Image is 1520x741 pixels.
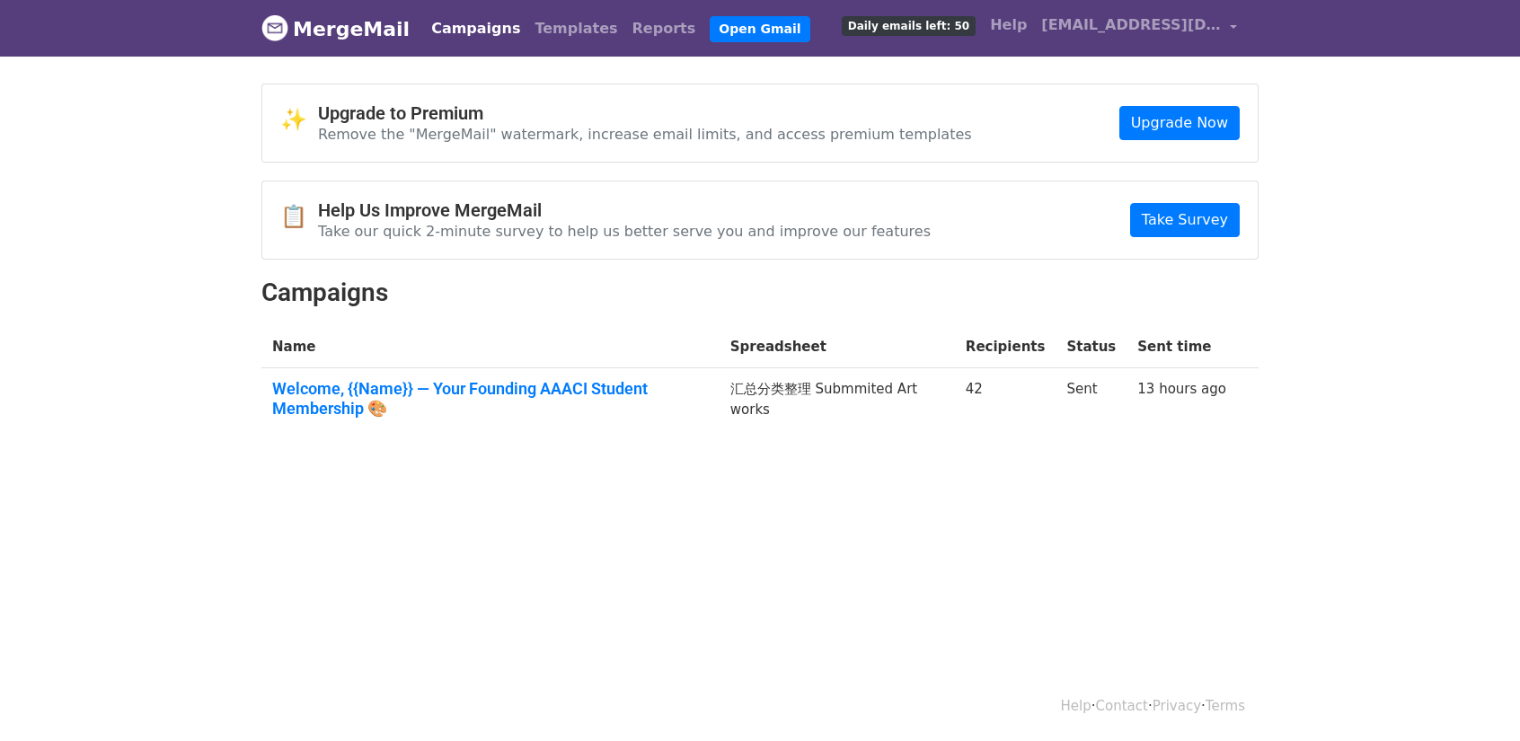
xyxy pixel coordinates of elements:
[261,14,288,41] img: MergeMail logo
[955,368,1056,437] td: 42
[720,368,955,437] td: 汇总分类整理 Submmited Art works
[280,107,318,133] span: ✨
[1096,698,1148,714] a: Contact
[318,199,931,221] h4: Help Us Improve MergeMail
[1041,14,1221,36] span: [EMAIL_ADDRESS][DOMAIN_NAME]
[835,7,983,43] a: Daily emails left: 50
[1137,381,1226,397] a: 13 hours ago
[1056,326,1127,368] th: Status
[318,102,972,124] h4: Upgrade to Premium
[261,326,720,368] th: Name
[424,11,527,47] a: Campaigns
[527,11,624,47] a: Templates
[1119,106,1240,140] a: Upgrade Now
[1130,203,1240,237] a: Take Survey
[983,7,1034,43] a: Help
[842,16,976,36] span: Daily emails left: 50
[318,125,972,144] p: Remove the "MergeMail" watermark, increase email limits, and access premium templates
[1056,368,1127,437] td: Sent
[1034,7,1244,49] a: [EMAIL_ADDRESS][DOMAIN_NAME]
[261,278,1259,308] h2: Campaigns
[710,16,809,42] a: Open Gmail
[1127,326,1237,368] th: Sent time
[720,326,955,368] th: Spreadsheet
[318,222,931,241] p: Take our quick 2-minute survey to help us better serve you and improve our features
[272,379,709,418] a: Welcome, {{Name}} — Your Founding AAACI Student Membership 🎨
[955,326,1056,368] th: Recipients
[1061,698,1091,714] a: Help
[625,11,703,47] a: Reports
[261,10,410,48] a: MergeMail
[280,204,318,230] span: 📋
[1153,698,1201,714] a: Privacy
[1206,698,1245,714] a: Terms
